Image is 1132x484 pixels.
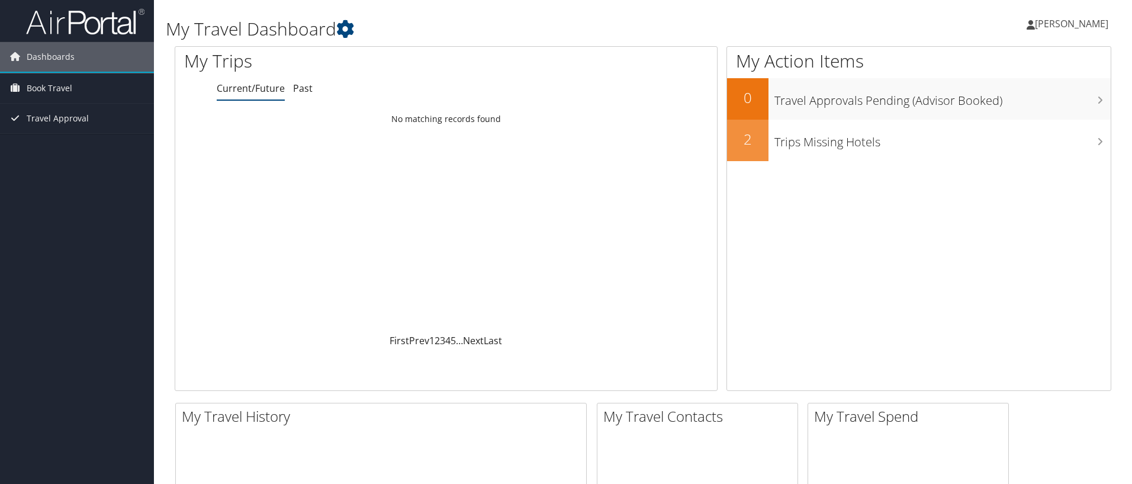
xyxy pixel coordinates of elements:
[484,334,502,347] a: Last
[182,406,586,427] h2: My Travel History
[727,78,1111,120] a: 0Travel Approvals Pending (Advisor Booked)
[435,334,440,347] a: 2
[175,108,717,130] td: No matching records found
[217,82,285,95] a: Current/Future
[26,8,144,36] img: airportal-logo.png
[440,334,445,347] a: 3
[451,334,456,347] a: 5
[166,17,802,41] h1: My Travel Dashboard
[445,334,451,347] a: 4
[727,88,768,108] h2: 0
[27,104,89,133] span: Travel Approval
[1035,17,1108,30] span: [PERSON_NAME]
[463,334,484,347] a: Next
[774,128,1111,150] h3: Trips Missing Hotels
[429,334,435,347] a: 1
[603,406,797,427] h2: My Travel Contacts
[774,86,1111,109] h3: Travel Approvals Pending (Advisor Booked)
[1027,6,1120,41] a: [PERSON_NAME]
[390,334,409,347] a: First
[814,406,1008,427] h2: My Travel Spend
[27,73,72,103] span: Book Travel
[727,120,1111,161] a: 2Trips Missing Hotels
[456,334,463,347] span: …
[184,49,483,73] h1: My Trips
[27,42,75,72] span: Dashboards
[727,129,768,149] h2: 2
[293,82,313,95] a: Past
[727,49,1111,73] h1: My Action Items
[409,334,429,347] a: Prev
